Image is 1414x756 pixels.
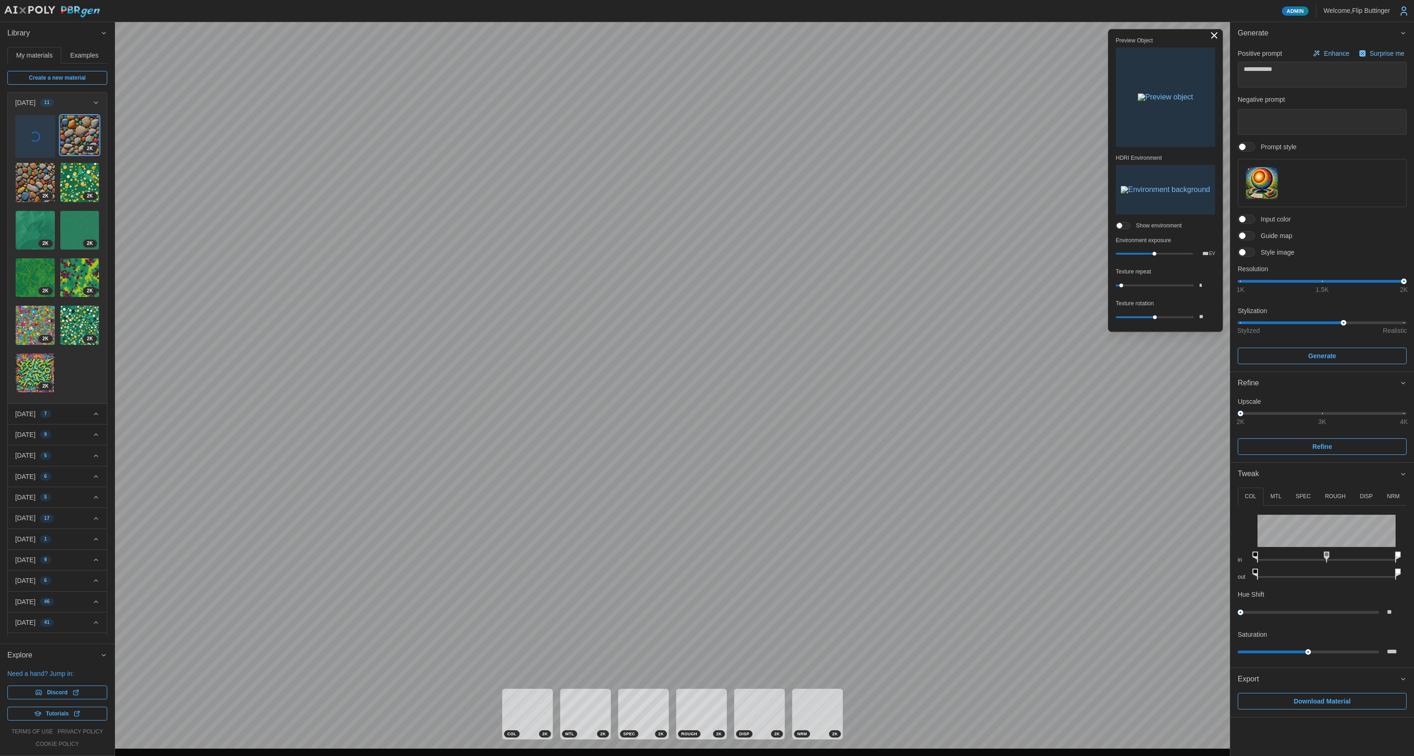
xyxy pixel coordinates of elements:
[44,515,50,522] span: 17
[623,731,635,737] span: SPEC
[8,404,107,424] button: [DATE]7
[1287,7,1304,15] span: Admin
[1238,22,1400,45] span: Generate
[42,287,48,295] span: 2 K
[1130,222,1182,229] span: Show environment
[1296,493,1311,500] p: SPEC
[44,431,47,438] span: 9
[16,211,55,250] img: Ck5FOvpbzzOl0AbKM0QK
[15,535,35,544] p: [DATE]
[8,113,107,403] div: [DATE]11
[15,353,55,393] a: kFAVXPqSq6MTIR6dnZhk2K
[1238,49,1282,58] p: Positive prompt
[70,52,99,58] span: Examples
[1310,47,1351,60] button: Enhance
[4,6,100,18] img: AIxPoly PBRgen
[1255,248,1294,257] span: Style image
[87,240,93,247] span: 2 K
[1238,573,1250,581] p: out
[1238,397,1407,406] p: Upscale
[1230,691,1414,717] div: Export
[7,644,100,667] span: Explore
[15,493,35,502] p: [DATE]
[600,731,606,737] span: 2 K
[60,163,99,202] img: auwOVsfBwq5TGTtxqGuv
[739,731,749,737] span: DISP
[1255,231,1292,240] span: Guide map
[1230,485,1414,668] div: Tweak
[8,445,107,465] button: [DATE]5
[1121,186,1210,193] img: Environment background
[1255,142,1297,151] span: Prompt style
[42,240,48,247] span: 2 K
[774,731,780,737] span: 2 K
[7,669,107,678] p: Need a hand? Jump in:
[1325,493,1346,500] p: ROUGH
[1255,215,1291,224] span: Input color
[1245,493,1256,500] p: COL
[42,192,48,200] span: 2 K
[1387,493,1399,500] p: NRM
[16,163,55,202] img: iO1vHXlKYAHioXTzTFGb
[15,409,35,419] p: [DATE]
[8,570,107,591] button: [DATE]6
[7,707,107,721] a: Tutorials
[47,686,68,699] span: Discord
[1360,493,1373,500] p: DISP
[16,354,55,393] img: kFAVXPqSq6MTIR6dnZhk
[87,287,93,295] span: 2 K
[507,731,516,737] span: COL
[1138,93,1193,101] img: Preview object
[1116,37,1215,45] p: Preview Object
[15,576,35,585] p: [DATE]
[46,707,69,720] span: Tutorials
[7,686,107,699] a: Discord
[7,22,100,45] span: Library
[1116,154,1215,162] p: HDRI Environment
[1238,463,1400,485] span: Tweak
[1230,45,1414,372] div: Generate
[44,577,47,584] span: 6
[1270,493,1281,500] p: MTL
[15,98,35,107] p: [DATE]
[1308,348,1336,364] span: Generate
[15,258,55,298] a: zkRWPHsvJxZt1d3JF9132K
[1238,668,1400,691] span: Export
[8,550,107,570] button: [DATE]9
[7,71,107,85] a: Create a new material
[44,99,50,106] span: 11
[15,597,35,606] p: [DATE]
[44,598,50,605] span: 46
[12,728,53,736] a: terms of use
[1230,395,1414,462] div: Refine
[16,52,52,58] span: My materials
[42,335,48,343] span: 2 K
[1238,556,1250,564] p: in
[1238,590,1264,599] p: Hue Shift
[1312,439,1332,454] span: Refine
[60,116,99,155] img: imyWkOUmtu4h2xNOTS72
[8,508,107,528] button: [DATE]17
[1208,29,1221,42] button: Toggle viewport controls
[16,306,55,345] img: l7QKFrcZMA8BVAMVNtrh
[1238,95,1407,104] p: Negative prompt
[8,93,107,113] button: [DATE]11
[44,619,50,626] span: 41
[1238,348,1407,364] button: Generate
[658,731,664,737] span: 2 K
[832,731,838,737] span: 2 K
[8,425,107,445] button: [DATE]9
[44,556,47,564] span: 9
[60,115,100,155] a: imyWkOUmtu4h2xNOTS722K
[542,731,548,737] span: 2 K
[1116,47,1215,147] button: Preview object
[1116,268,1215,276] p: Texture repeat
[15,163,55,203] a: iO1vHXlKYAHioXTzTFGb2K
[60,258,100,298] a: y4AdM5RZVywGJQfwlKc72K
[60,258,99,297] img: y4AdM5RZVywGJQfwlKc7
[8,466,107,487] button: [DATE]6
[1230,22,1414,45] button: Generate
[8,612,107,633] button: [DATE]41
[1246,167,1278,199] button: Prompt style
[1324,6,1390,15] p: Welcome, Flip Buttinger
